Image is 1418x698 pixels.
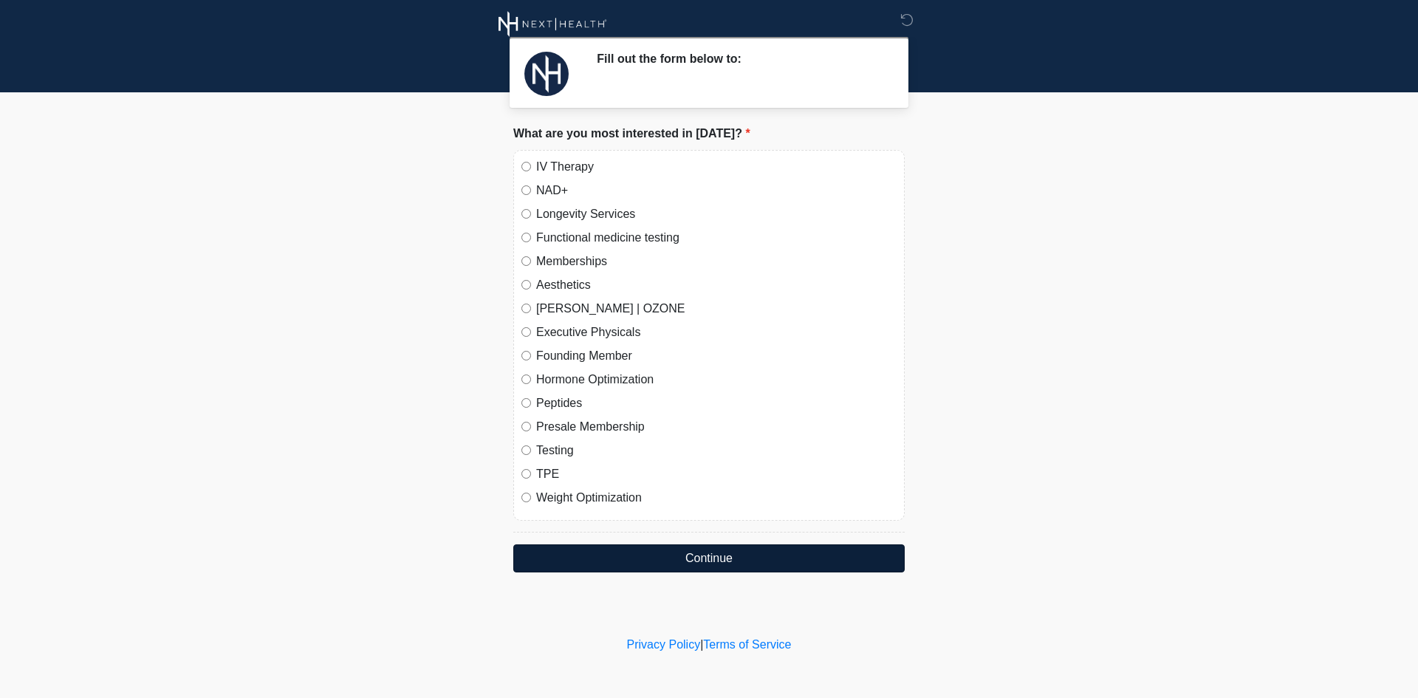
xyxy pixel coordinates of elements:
[521,469,531,479] input: TPE
[536,371,897,389] label: Hormone Optimization
[536,253,897,270] label: Memberships
[703,638,791,651] a: Terms of Service
[521,374,531,384] input: Hormone Optimization
[524,52,569,96] img: Agent Avatar
[536,276,897,294] label: Aesthetics
[521,162,531,171] input: IV Therapy
[521,280,531,290] input: Aesthetics
[521,209,531,219] input: Longevity Services
[536,442,897,459] label: Testing
[536,300,897,318] label: [PERSON_NAME] | OZONE
[536,229,897,247] label: Functional medicine testing
[700,638,703,651] a: |
[521,493,531,502] input: Weight Optimization
[536,465,897,483] label: TPE
[521,445,531,455] input: Testing
[521,422,531,431] input: Presale Membership
[536,394,897,412] label: Peptides
[513,544,905,572] button: Continue
[536,205,897,223] label: Longevity Services
[521,351,531,360] input: Founding Member
[536,182,897,199] label: NAD+
[513,125,750,143] label: What are you most interested in [DATE]?
[536,489,897,507] label: Weight Optimization
[627,638,701,651] a: Privacy Policy
[536,347,897,365] label: Founding Member
[499,11,607,37] img: Next Health Wellness Logo
[521,327,531,337] input: Executive Physicals
[536,324,897,341] label: Executive Physicals
[521,398,531,408] input: Peptides
[536,158,897,176] label: IV Therapy
[521,304,531,313] input: [PERSON_NAME] | OZONE
[536,418,897,436] label: Presale Membership
[521,185,531,195] input: NAD+
[597,52,883,66] h2: Fill out the form below to:
[521,256,531,266] input: Memberships
[521,233,531,242] input: Functional medicine testing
